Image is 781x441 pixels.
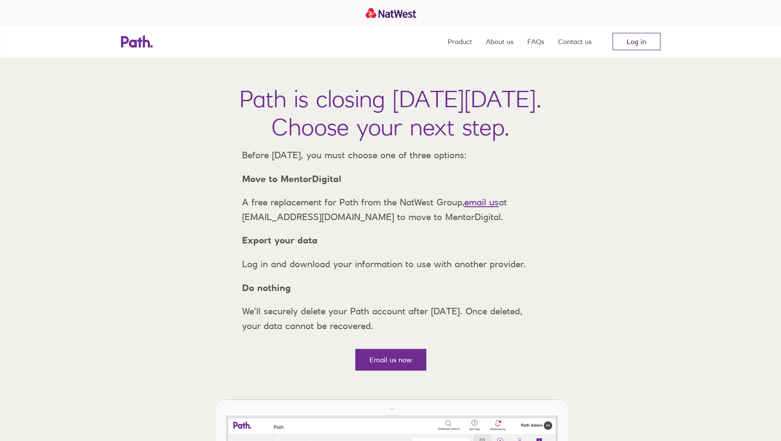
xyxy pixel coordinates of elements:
a: Email us now [355,349,426,371]
a: Product [448,26,472,57]
strong: Export your data [242,235,318,246]
p: Log in and download your information to use with another provider. [235,257,546,272]
a: About us [486,26,513,57]
h1: Path is closing [DATE][DATE]. Choose your next step. [239,85,542,141]
strong: Do nothing [242,282,291,293]
a: Contact us [558,26,592,57]
strong: Move to MentorDigital [242,173,341,184]
a: FAQs [527,26,544,57]
a: Log in [612,33,660,50]
a: email us [464,197,499,208]
p: A free replacement for Path from the NatWest Group, at [EMAIL_ADDRESS][DOMAIN_NAME] to move to Me... [235,195,546,224]
p: Before [DATE], you must choose one of three options: [235,148,546,163]
p: We’ll securely delete your Path account after [DATE]. Once deleted, your data cannot be recovered. [235,304,546,333]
